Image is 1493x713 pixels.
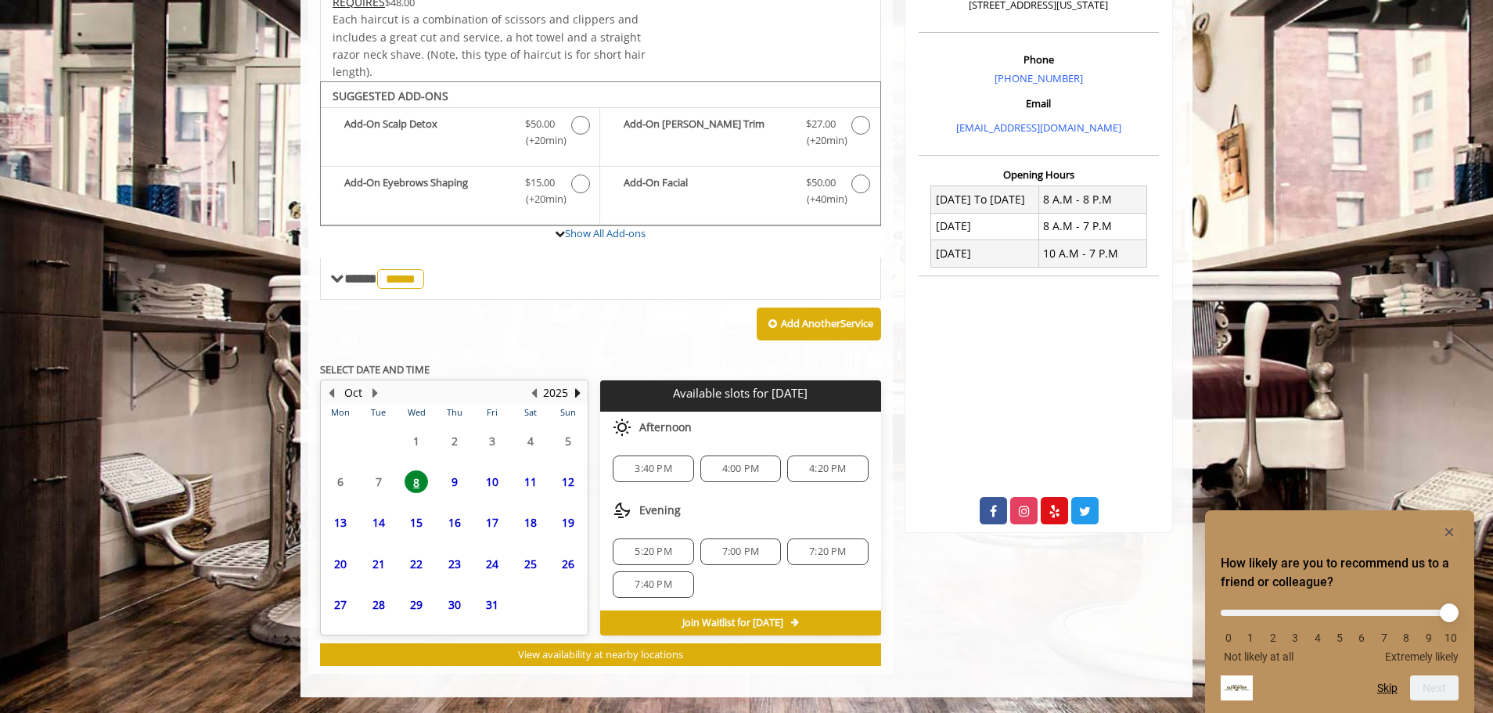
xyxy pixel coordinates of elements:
[435,461,473,502] td: Select day9
[517,191,563,207] span: (+20min )
[543,384,568,402] button: 2025
[398,502,435,543] td: Select day15
[1310,632,1326,644] li: 4
[722,463,759,475] span: 4:00 PM
[1332,632,1347,644] li: 5
[359,584,397,625] td: Select day28
[1243,632,1258,644] li: 1
[549,461,588,502] td: Select day12
[329,175,592,211] label: Add-On Eyebrows Shaping
[1038,240,1146,267] td: 10 A.M - 7 P.M
[1377,682,1398,694] button: Skip
[608,175,872,211] label: Add-On Facial
[1421,632,1437,644] li: 9
[781,316,873,330] b: Add Another Service
[398,543,435,584] td: Select day22
[344,384,362,402] button: Oct
[613,538,693,565] div: 5:20 PM
[787,456,868,482] div: 4:20 PM
[527,384,540,402] button: Previous Year
[995,71,1083,85] a: [PHONE_NUMBER]
[518,647,683,661] span: View availability at nearby locations
[635,578,671,591] span: 7:40 PM
[473,405,511,420] th: Fri
[398,584,435,625] td: Select day29
[480,470,504,493] span: 10
[480,553,504,575] span: 24
[556,553,580,575] span: 26
[519,553,542,575] span: 25
[322,502,359,543] td: Select day13
[1221,632,1236,644] li: 0
[1443,632,1459,644] li: 10
[722,546,759,558] span: 7:00 PM
[369,384,381,402] button: Next Month
[525,175,555,191] span: $15.00
[480,511,504,534] span: 17
[329,553,352,575] span: 20
[1038,213,1146,239] td: 8 A.M - 7 P.M
[435,543,473,584] td: Select day23
[931,240,1039,267] td: [DATE]
[435,502,473,543] td: Select day16
[322,405,359,420] th: Mon
[682,617,783,629] span: Join Waitlist for [DATE]
[787,538,868,565] div: 7:20 PM
[325,384,337,402] button: Previous Month
[320,643,881,666] button: View availability at nearby locations
[405,511,428,534] span: 15
[473,461,511,502] td: Select day10
[473,584,511,625] td: Select day31
[635,463,671,475] span: 3:40 PM
[359,502,397,543] td: Select day14
[398,405,435,420] th: Wed
[797,191,844,207] span: (+40min )
[511,502,549,543] td: Select day18
[956,121,1121,135] a: [EMAIL_ADDRESS][DOMAIN_NAME]
[405,553,428,575] span: 22
[571,384,584,402] button: Next Year
[519,511,542,534] span: 18
[367,511,390,534] span: 14
[398,461,435,502] td: Select day8
[443,511,466,534] span: 16
[700,456,781,482] div: 4:00 PM
[556,511,580,534] span: 19
[923,98,1155,109] h3: Email
[405,593,428,616] span: 29
[525,116,555,132] span: $50.00
[549,543,588,584] td: Select day26
[1287,632,1303,644] li: 3
[519,470,542,493] span: 11
[511,461,549,502] td: Select day11
[322,543,359,584] td: Select day20
[435,405,473,420] th: Thu
[1221,598,1459,663] div: How likely are you to recommend us to a friend or colleague? Select an option from 0 to 10, with ...
[333,12,646,79] span: Each haircut is a combination of scissors and clippers and includes a great cut and service, a ho...
[473,543,511,584] td: Select day24
[1440,523,1459,542] button: Hide survey
[1398,632,1414,644] li: 8
[1221,523,1459,700] div: How likely are you to recommend us to a friend or colleague? Select an option from 0 to 10, with ...
[511,543,549,584] td: Select day25
[797,132,844,149] span: (+20min )
[608,116,872,153] label: Add-On Beard Trim
[923,54,1155,65] h3: Phone
[639,504,681,517] span: Evening
[329,511,352,534] span: 13
[443,553,466,575] span: 23
[919,169,1159,180] h3: Opening Hours
[320,362,430,376] b: SELECT DATE AND TIME
[1354,632,1369,644] li: 6
[1038,186,1146,213] td: 8 A.M - 8 P.M
[405,470,428,493] span: 8
[613,456,693,482] div: 3:40 PM
[635,546,671,558] span: 5:20 PM
[443,593,466,616] span: 30
[322,584,359,625] td: Select day27
[931,186,1039,213] td: [DATE] To [DATE]
[806,116,836,132] span: $27.00
[329,116,592,153] label: Add-On Scalp Detox
[809,463,846,475] span: 4:20 PM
